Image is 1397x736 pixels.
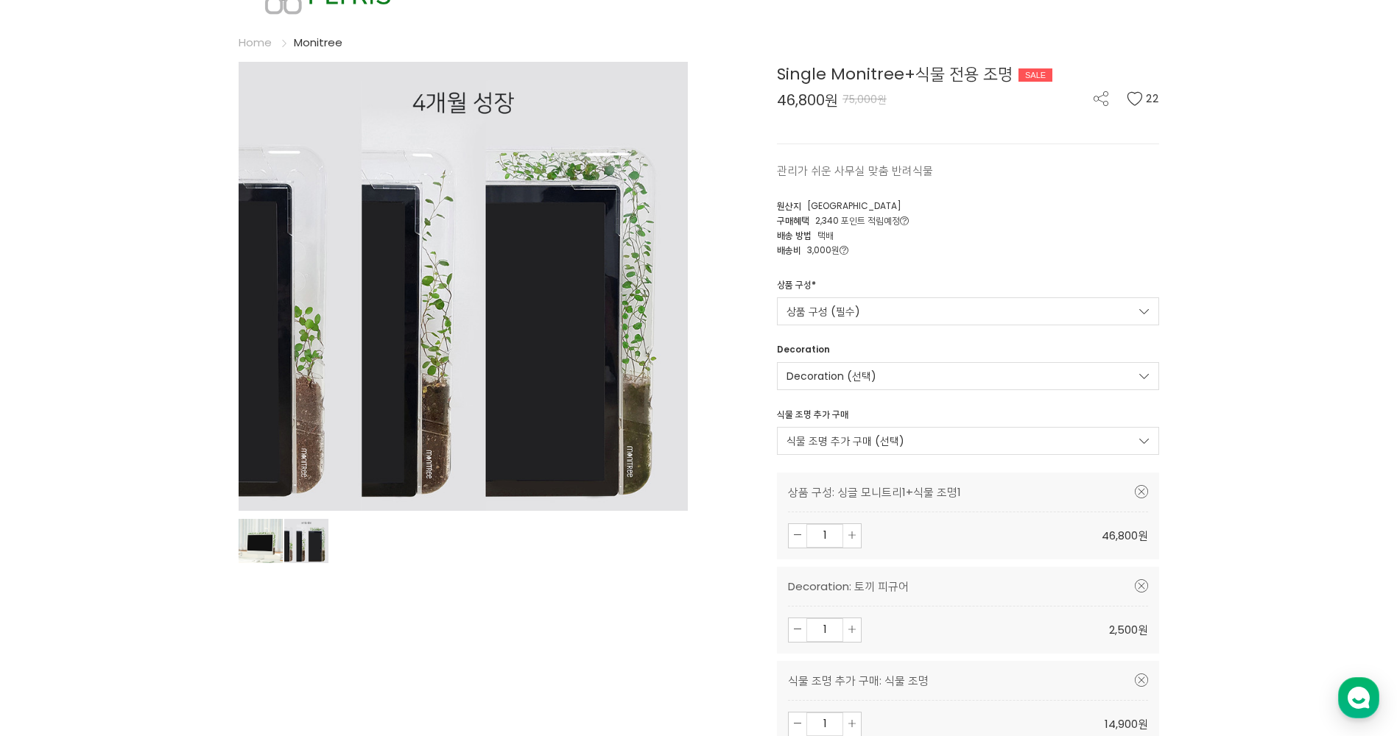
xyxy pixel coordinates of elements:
span: 대화 [135,489,152,501]
span: 46,800원 [1102,528,1148,543]
a: 식물 조명 추가 구매 (선택) [777,427,1159,455]
div: 상품 구성 [777,278,816,297]
span: 택배 [817,229,834,241]
a: Monitree [294,35,342,50]
a: Home [239,35,272,50]
a: Decoration (선택) [777,362,1159,390]
span: 홈 [46,489,55,500]
p: 관리가 쉬운 사무실 맞춤 반려식물 [777,162,1159,180]
button: 22 [1127,91,1159,106]
div: Decoration [777,343,830,362]
a: 설정 [190,467,283,503]
span: 14,900원 [1105,716,1148,732]
span: 2,500원 [1109,622,1148,637]
a: 상품 구성 (필수) [777,297,1159,325]
span: 46,800원 [777,93,838,107]
span: 3,000원 [807,244,848,256]
span: 식물 조명 추가 구매: 식물 조명 [788,673,929,688]
a: 홈 [4,467,97,503]
span: 75,000원 [842,92,887,107]
span: 상품 구성: 싱글 모니트리1+식물 조명1 [788,484,961,500]
div: Single Monitree+식물 전용 조명 [777,62,1159,86]
span: 원산지 [777,199,801,212]
span: 배송 방법 [777,229,812,241]
span: [GEOGRAPHIC_DATA] [807,199,901,212]
a: 대화 [97,467,190,503]
span: Decoration: 토끼 피규어 [788,578,909,594]
span: 배송비 [777,244,801,256]
span: 22 [1146,91,1159,106]
div: SALE [1018,68,1052,82]
div: 식물 조명 추가 구매 [777,408,848,427]
span: 구매혜택 [777,214,809,227]
span: 설정 [228,489,245,500]
span: 2,340 포인트 적립예정 [815,214,909,227]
